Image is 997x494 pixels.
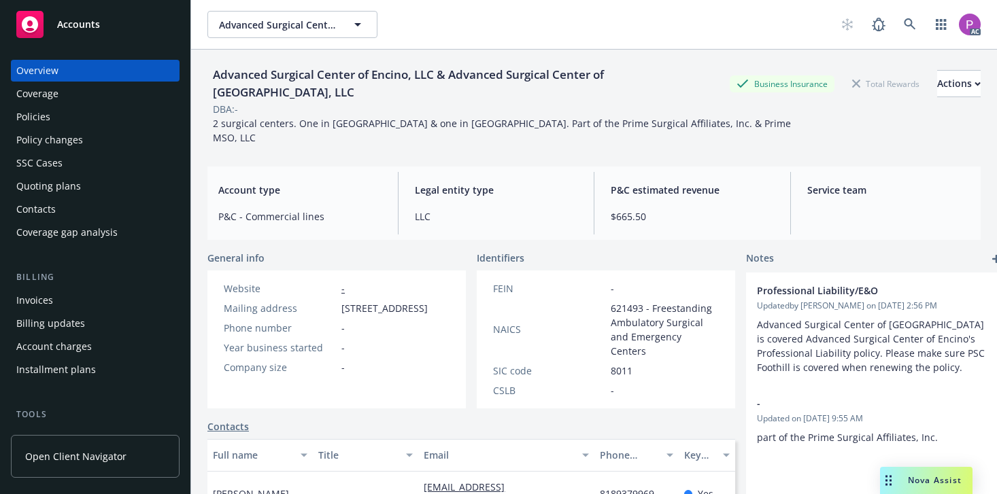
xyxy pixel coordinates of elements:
[16,152,63,174] div: SSC Cases
[928,11,955,38] a: Switch app
[415,183,578,197] span: Legal entity type
[341,282,345,295] a: -
[11,152,180,174] a: SSC Cases
[341,301,428,315] span: [STREET_ADDRESS]
[218,183,382,197] span: Account type
[11,175,180,197] a: Quoting plans
[757,412,994,425] span: Updated on [DATE] 9:55 AM
[11,60,180,82] a: Overview
[493,364,605,378] div: SIC code
[57,19,100,30] span: Accounts
[16,83,58,105] div: Coverage
[318,448,398,462] div: Title
[418,439,594,472] button: Email
[341,360,345,374] span: -
[684,448,715,462] div: Key contact
[611,301,719,358] span: 621493 - Freestanding Ambulatory Surgical and Emergency Centers
[845,75,926,92] div: Total Rewards
[11,106,180,128] a: Policies
[424,448,574,462] div: Email
[207,251,265,265] span: General info
[341,340,345,355] span: -
[594,439,679,472] button: Phone number
[16,359,96,381] div: Installment plans
[11,408,180,421] div: Tools
[224,360,336,374] div: Company size
[600,448,658,462] div: Phone number
[16,289,53,311] div: Invoices
[937,70,981,97] button: Actions
[415,209,578,224] span: LLC
[16,60,58,82] div: Overview
[213,102,238,116] div: DBA: -
[341,321,345,335] span: -
[493,383,605,398] div: CSLB
[611,281,614,296] span: -
[611,183,774,197] span: P&C estimated revenue
[493,281,605,296] div: FEIN
[11,5,180,43] a: Accounts
[207,66,730,102] div: Advanced Surgical Center of Encino, LLC & Advanced Surgical Center of [GEOGRAPHIC_DATA], LLC
[757,396,958,410] span: -
[224,281,336,296] div: Website
[11,129,180,151] a: Policy changes
[757,431,938,444] span: part of the Prime Surgical Affiliates, Inc.
[313,439,418,472] button: Title
[959,14,981,35] img: photo
[11,313,180,334] a: Billing updates
[207,419,249,434] a: Contacts
[207,439,313,472] button: Full name
[937,71,981,96] div: Actions
[11,289,180,311] a: Invoices
[834,11,861,38] a: Start snowing
[11,336,180,357] a: Account charges
[757,283,958,298] span: Professional Liability/E&O
[611,364,632,378] span: 8011
[746,251,774,267] span: Notes
[730,75,834,92] div: Business Insurance
[16,129,83,151] div: Policy changes
[757,318,987,374] span: Advanced Surgical Center of [GEOGRAPHIC_DATA] is covered Advanced Surgical Center of Encino's Pro...
[218,209,382,224] span: P&C - Commercial lines
[11,222,180,243] a: Coverage gap analysis
[807,183,970,197] span: Service team
[213,448,292,462] div: Full name
[16,336,92,357] div: Account charges
[207,11,377,38] button: Advanced Surgical Center of Encino, LLC & Advanced Surgical Center of [GEOGRAPHIC_DATA], LLC
[908,474,962,486] span: Nova Assist
[611,209,774,224] span: $665.50
[16,175,81,197] div: Quoting plans
[880,467,973,494] button: Nova Assist
[880,467,897,494] div: Drag to move
[11,270,180,284] div: Billing
[757,300,994,312] span: Updated by [PERSON_NAME] on [DATE] 2:56 PM
[11,359,180,381] a: Installment plans
[679,439,735,472] button: Key contact
[224,340,336,355] div: Year business started
[213,117,794,144] span: 2 surgical centers. One in [GEOGRAPHIC_DATA] & one in [GEOGRAPHIC_DATA]. Part of the Prime Surgic...
[25,449,126,463] span: Open Client Navigator
[16,313,85,334] div: Billing updates
[11,198,180,220] a: Contacts
[865,11,892,38] a: Report a Bug
[224,301,336,315] div: Mailing address
[896,11,924,38] a: Search
[224,321,336,335] div: Phone number
[477,251,524,265] span: Identifiers
[493,322,605,336] div: NAICS
[11,83,180,105] a: Coverage
[611,383,614,398] span: -
[16,198,56,220] div: Contacts
[16,106,50,128] div: Policies
[16,222,118,243] div: Coverage gap analysis
[219,18,337,32] span: Advanced Surgical Center of Encino, LLC & Advanced Surgical Center of [GEOGRAPHIC_DATA], LLC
